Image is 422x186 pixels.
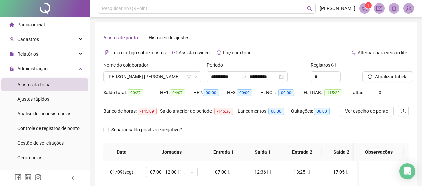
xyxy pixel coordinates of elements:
[376,5,382,11] span: mail
[17,155,42,160] span: Ocorrências
[103,107,160,115] div: Banco de horas:
[17,66,48,71] span: Administração
[17,82,51,87] span: Ajustes da folha
[9,52,14,56] span: file
[359,148,398,156] span: Observações
[314,108,330,115] span: 00:00
[345,107,388,115] span: Ver espelho de ponto
[172,50,177,55] span: youtube
[404,3,414,13] img: 85830
[354,143,404,161] th: Observações
[103,89,160,96] div: Saldo total:
[311,61,336,69] span: Registros
[365,2,372,9] sup: 1
[248,168,277,176] div: 12:36
[140,143,203,161] th: Jornadas
[214,108,233,115] span: -145:36
[324,89,342,96] span: 115:22
[331,63,336,67] span: info-circle
[320,5,355,12] span: [PERSON_NAME]
[187,75,191,79] span: filter
[194,75,198,79] span: down
[282,143,322,161] th: Entrada 2
[160,107,238,115] div: Saldo anterior ao período:
[17,126,80,131] span: Controle de registros de ponto
[103,61,153,69] label: Nome do colaborador
[288,168,316,176] div: 13:25
[138,108,157,115] span: -145:09
[237,89,252,96] span: 00:00
[223,50,251,55] span: Faça um tour
[9,37,14,42] span: user-add
[243,143,282,161] th: Saída 1
[238,107,291,115] div: Lançamentos:
[307,6,312,11] span: search
[103,143,140,161] th: Data
[209,168,238,176] div: 07:00
[327,168,356,176] div: 17:05
[358,50,407,55] span: Alternar para versão lite
[345,170,350,174] span: mobile
[149,35,189,40] span: Histórico de ajustes
[9,66,14,71] span: lock
[25,174,31,181] span: linkedin
[109,126,185,133] span: Separar saldo positivo e negativo?
[242,74,247,79] span: swap-right
[268,108,284,115] span: 00:00
[367,3,369,8] span: 1
[368,74,372,79] span: reload
[17,170,53,175] span: Validar protocolo
[350,90,365,95] span: Faltas:
[160,89,193,96] div: HE 1:
[401,108,406,114] span: upload
[260,89,304,96] div: H. NOT.:
[322,143,361,161] th: Saída 2
[278,89,294,96] span: 00:00
[35,174,41,181] span: instagram
[379,90,381,95] span: 0
[351,50,356,55] span: swap
[340,106,394,116] button: Ver espelho de ponto
[203,89,219,96] span: 00:00
[17,140,64,146] span: Gestão de solicitações
[193,89,227,96] div: HE 2:
[170,89,185,96] span: 04:07
[17,37,39,42] span: Cadastros
[399,163,415,179] div: Open Intercom Messenger
[17,22,45,27] span: Página inicial
[150,167,194,177] span: 07:00 - 12:00 | 13:00 - 17:00
[207,61,227,69] label: Período
[105,50,110,55] span: file-text
[15,174,21,181] span: facebook
[217,50,221,55] span: history
[364,168,403,176] div: -
[17,96,49,102] span: Ajustes rápidos
[17,111,71,116] span: Análise de inconsistências
[362,71,413,82] button: Atualizar tabela
[305,170,311,174] span: mobile
[110,169,133,175] span: 01/09(seg)
[103,35,138,40] span: Ajustes de ponto
[128,89,143,96] span: 00:27
[304,89,350,96] div: H. TRAB.:
[227,89,260,96] div: HE 3:
[203,143,243,161] th: Entrada 1
[391,5,397,11] span: bell
[9,22,14,27] span: home
[291,107,338,115] div: Quitações:
[179,50,210,55] span: Assista o vídeo
[71,176,75,180] span: left
[227,170,232,174] span: mobile
[266,170,271,174] span: mobile
[362,5,368,11] span: notification
[111,50,166,55] span: Leia o artigo sobre ajustes
[107,72,197,82] span: SANDRA MARIA MONTEIRO SILVA
[242,74,247,79] span: to
[375,73,408,80] span: Atualizar tabela
[17,51,38,57] span: Relatórios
